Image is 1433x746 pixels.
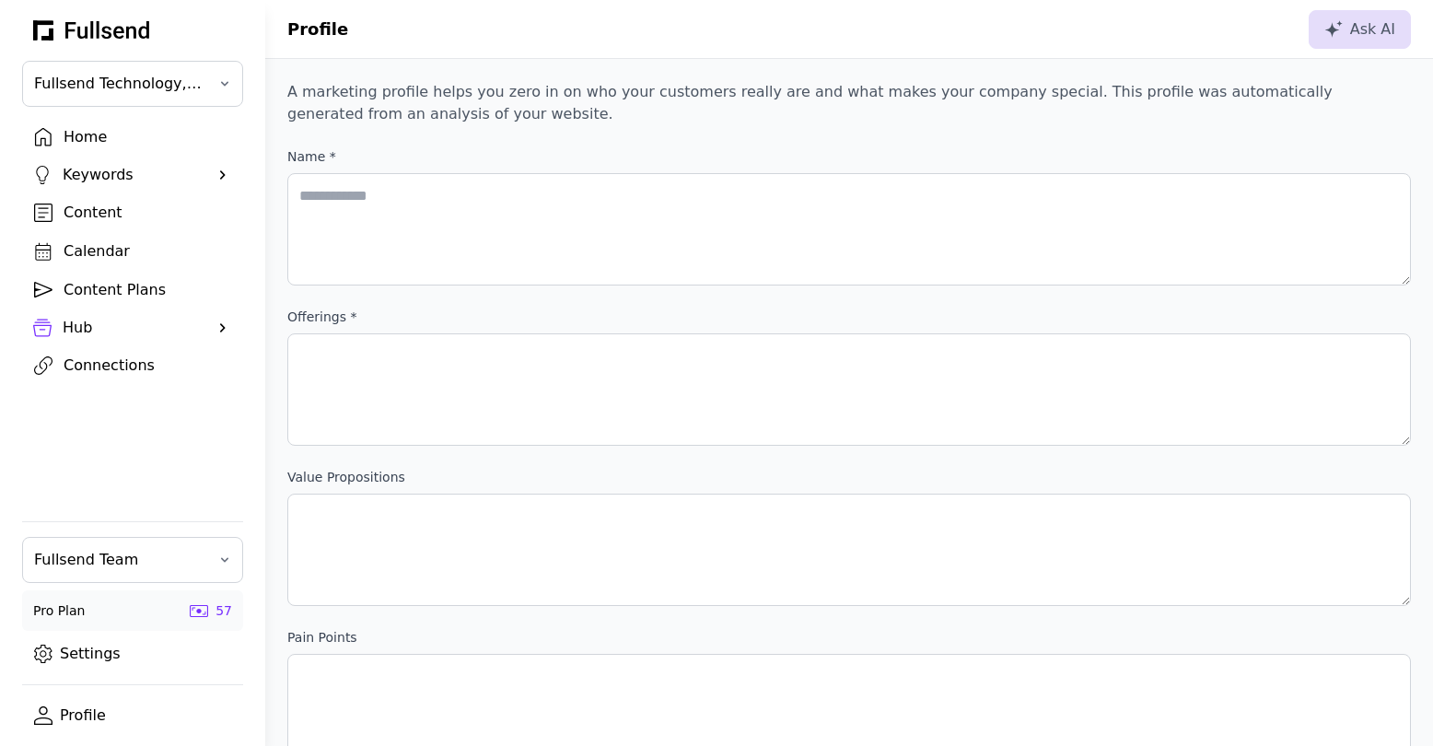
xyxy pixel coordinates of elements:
h1: Profile [287,17,348,42]
a: Connections [22,350,243,381]
a: Home [22,122,243,153]
div: Content [64,202,231,224]
a: Content [22,197,243,228]
label: pain points [287,628,1411,647]
div: 57 [216,601,232,620]
div: Pro Plan [33,601,85,620]
label: value propositions [287,468,1411,486]
a: Settings [22,638,243,670]
div: Keywords [63,164,203,186]
button: Ask AI [1309,10,1411,49]
span: Fullsend Technology, Inc. [34,73,205,95]
div: Home [64,126,231,148]
div: Ask AI [1324,18,1395,41]
div: Hub [63,317,203,339]
div: Calendar [64,240,231,262]
a: Content Plans [22,274,243,306]
a: Profile [22,700,243,731]
label: Name * [287,147,1411,166]
label: offerings * [287,308,1411,326]
p: A marketing profile helps you zero in on who your customers really are and what makes your compan... [287,81,1411,125]
button: Fullsend Technology, Inc. [22,61,243,107]
div: Content Plans [64,279,231,301]
button: Fullsend Team [22,537,243,583]
a: Calendar [22,236,243,267]
div: Connections [64,355,231,377]
span: Fullsend Team [34,549,205,571]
